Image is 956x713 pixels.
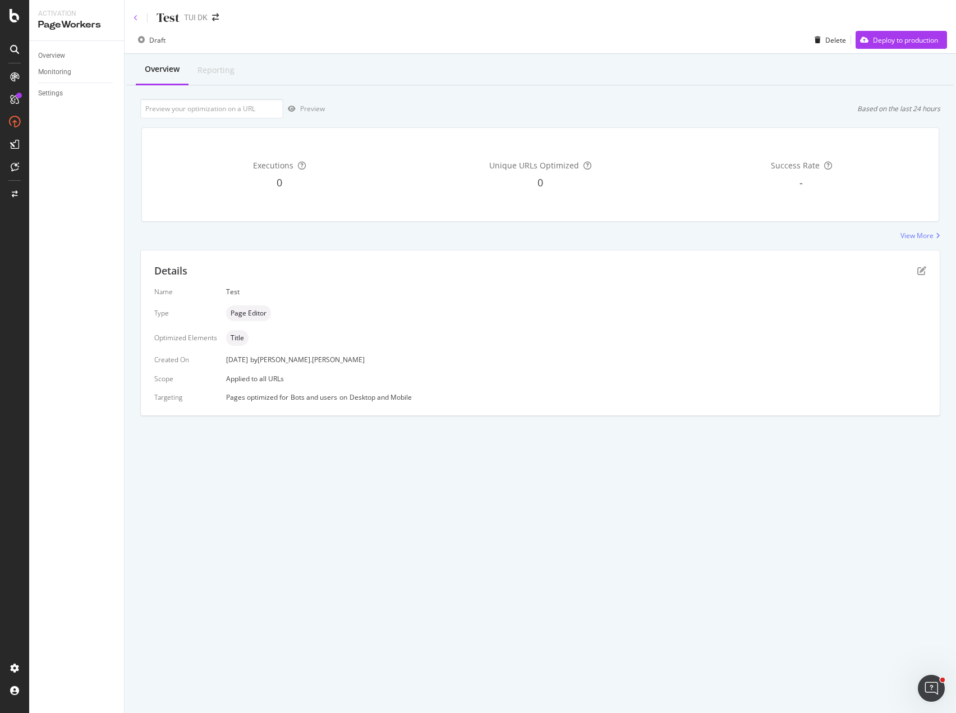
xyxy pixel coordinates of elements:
[873,35,938,45] div: Deploy to production
[825,35,846,45] div: Delete
[154,333,217,342] div: Optimized Elements
[226,305,271,321] div: neutral label
[489,160,579,171] span: Unique URLs Optimized
[810,31,846,49] button: Delete
[38,66,116,78] a: Monitoring
[277,176,282,189] span: 0
[38,9,115,19] div: Activation
[857,104,940,113] div: Based on the last 24 hours
[226,330,249,346] div: neutral label
[184,12,208,23] div: TUI DK
[250,355,365,364] div: by [PERSON_NAME].[PERSON_NAME]
[918,675,945,702] iframe: Intercom live chat
[154,264,187,278] div: Details
[157,9,180,26] div: Test
[291,392,337,402] div: Bots and users
[856,31,947,49] button: Deploy to production
[38,19,115,31] div: PageWorkers
[134,15,138,21] a: Click to go back
[226,392,926,402] div: Pages optimized for on
[900,231,934,240] div: View More
[38,88,63,99] div: Settings
[231,310,266,317] span: Page Editor
[140,99,283,118] input: Preview your optimization on a URL
[154,374,217,383] div: Scope
[38,88,116,99] a: Settings
[350,392,412,402] div: Desktop and Mobile
[154,392,217,402] div: Targeting
[38,50,116,62] a: Overview
[226,355,926,364] div: [DATE]
[226,287,926,296] div: Test
[771,160,820,171] span: Success Rate
[38,66,71,78] div: Monitoring
[154,355,217,364] div: Created On
[38,50,65,62] div: Overview
[900,231,940,240] a: View More
[283,100,325,118] button: Preview
[300,104,325,113] div: Preview
[253,160,293,171] span: Executions
[917,266,926,275] div: pen-to-square
[154,287,926,402] div: Applied to all URLs
[231,335,244,341] span: Title
[149,35,166,45] div: Draft
[212,13,219,21] div: arrow-right-arrow-left
[145,63,180,75] div: Overview
[154,287,217,296] div: Name
[537,176,543,189] span: 0
[197,65,235,76] div: Reporting
[154,308,217,318] div: Type
[799,176,803,189] span: -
